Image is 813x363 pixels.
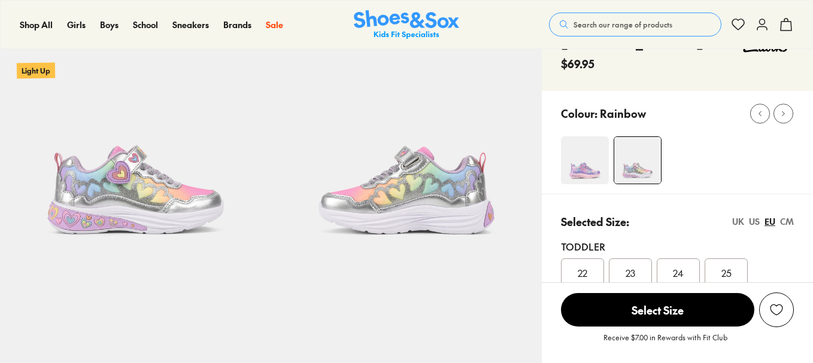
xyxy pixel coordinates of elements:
span: $69.95 [561,56,594,72]
a: Shop All [20,19,53,31]
button: Search our range of products [549,13,721,36]
a: School [133,19,158,31]
iframe: Gorgias live chat messenger [12,283,60,327]
span: Search our range of products [574,19,672,30]
div: CM [780,215,794,228]
a: Boys [100,19,119,31]
p: Receive $7.00 in Rewards with Fit Club [603,332,727,353]
span: 24 [673,266,684,280]
button: Select Size [561,292,754,327]
button: Add to Wishlist [759,292,794,327]
span: 22 [578,266,587,280]
div: UK [732,215,744,228]
span: 23 [626,266,635,280]
span: 25 [721,266,732,280]
div: EU [765,215,775,228]
p: Light Up [17,62,55,78]
a: Girls [67,19,86,31]
div: Toddler [561,239,794,254]
p: Colour: [561,105,597,121]
a: Sneakers [172,19,209,31]
a: Sale [266,19,283,31]
a: Brands [223,19,251,31]
img: Addison Purple [561,136,609,184]
p: Rainbow [600,105,646,121]
p: Selected Size: [561,213,629,230]
img: SNS_Logo_Responsive.svg [354,10,459,39]
img: Addison Rainbow [614,137,661,184]
div: US [749,215,760,228]
a: Shoes & Sox [354,10,459,39]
